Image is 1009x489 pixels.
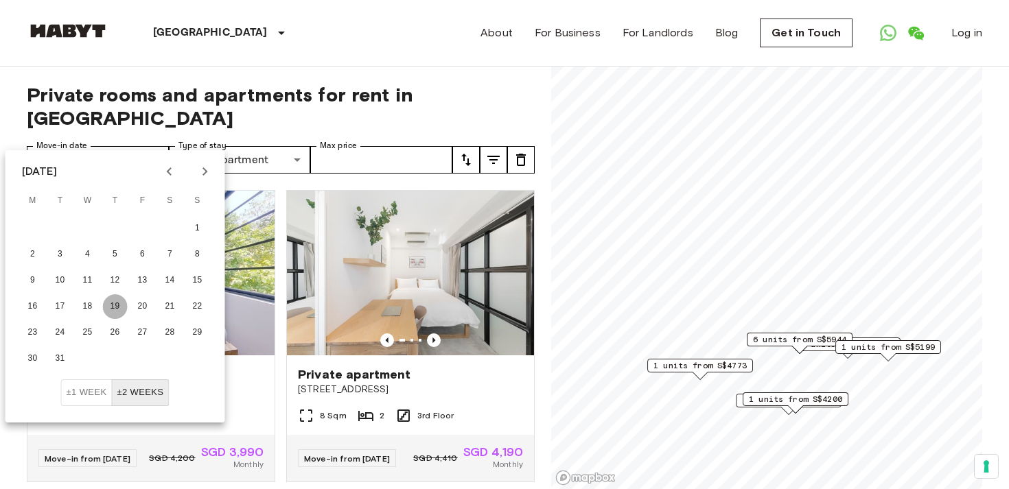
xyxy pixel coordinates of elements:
button: 31 [48,346,73,371]
span: Private rooms and apartments for rent in [GEOGRAPHIC_DATA] [27,83,535,130]
div: Map marker [747,333,853,354]
a: For Business [535,25,601,41]
button: 29 [185,320,210,345]
label: Type of stay [178,140,227,152]
span: 1 units from S$4773 [653,359,747,372]
span: 3rd Floor [417,409,454,422]
img: Marketing picture of unit SG-01-059-002-01 [287,191,534,355]
a: For Landlords [623,25,693,41]
a: Open WeChat [902,19,929,47]
div: PrivateApartment [169,146,311,174]
span: SGD 4,410 [413,452,457,464]
div: Map marker [736,394,842,415]
button: 25 [76,320,100,345]
span: Saturday [158,187,183,215]
span: SGD 4,200 [149,452,195,464]
span: Monthly [233,458,264,470]
span: Wednesday [76,187,100,215]
button: 4 [76,242,100,267]
button: 30 [21,346,45,371]
button: Previous image [427,333,441,347]
span: 1 units from S$4841 [801,338,894,350]
button: Previous image [380,333,394,347]
button: 13 [130,268,155,293]
button: 21 [158,294,183,319]
span: 2 [380,409,384,422]
label: Move-in date [36,140,87,152]
button: 16 [21,294,45,319]
button: ±1 week [61,379,113,406]
a: Open WhatsApp [874,19,902,47]
span: Sunday [185,187,210,215]
img: Habyt [27,24,109,38]
a: Get in Touch [760,19,853,47]
button: Next month [194,160,217,183]
span: 1 units from S$5199 [842,341,935,353]
span: Monday [21,187,45,215]
button: 3 [48,242,73,267]
span: 1 units from S$4200 [749,393,842,405]
span: SGD 3,990 [201,446,264,458]
div: Map marker [835,340,941,361]
span: 6 units from S$5944 [753,333,846,346]
button: 24 [48,320,73,345]
div: Move In Flexibility [61,379,170,406]
a: Blog [715,25,739,41]
button: 20 [130,294,155,319]
button: 1 [185,216,210,241]
a: Mapbox logo [555,470,616,486]
span: 1 units from S$4190 [742,394,835,407]
div: [DATE] [22,163,58,180]
button: 19 [103,294,128,319]
button: Your consent preferences for tracking technologies [975,455,998,478]
button: tune [480,146,507,174]
span: Move-in from [DATE] [45,453,130,464]
span: [STREET_ADDRESS] [298,383,523,396]
button: 18 [76,294,100,319]
button: 10 [48,268,73,293]
span: Move-in from [DATE] [304,453,390,464]
button: Previous month [158,160,181,183]
p: [GEOGRAPHIC_DATA] [153,25,268,41]
button: 15 [185,268,210,293]
span: Tuesday [48,187,73,215]
button: 11 [76,268,100,293]
button: 22 [185,294,210,319]
div: Map marker [743,392,848,414]
button: 5 [103,242,128,267]
button: 6 [130,242,155,267]
button: tune [507,146,535,174]
button: 2 [21,242,45,267]
button: 23 [21,320,45,345]
button: 8 [185,242,210,267]
span: SGD 4,190 [463,446,523,458]
button: 28 [158,320,183,345]
span: Private apartment [298,366,411,383]
label: Max price [320,140,357,152]
button: 26 [103,320,128,345]
a: Log in [951,25,982,41]
button: 17 [48,294,73,319]
div: Map marker [795,337,901,359]
span: 8 Sqm [320,409,347,422]
button: ±2 weeks [111,379,169,406]
button: 12 [103,268,128,293]
div: Map marker [647,359,753,380]
button: tune [452,146,480,174]
span: Thursday [103,187,128,215]
span: Monthly [493,458,523,470]
button: 14 [158,268,183,293]
button: 9 [21,268,45,293]
button: 27 [130,320,155,345]
span: Friday [130,187,155,215]
a: About [480,25,513,41]
a: Marketing picture of unit SG-01-059-002-01Previous imagePrevious imagePrivate apartment[STREET_AD... [286,190,535,482]
button: 7 [158,242,183,267]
